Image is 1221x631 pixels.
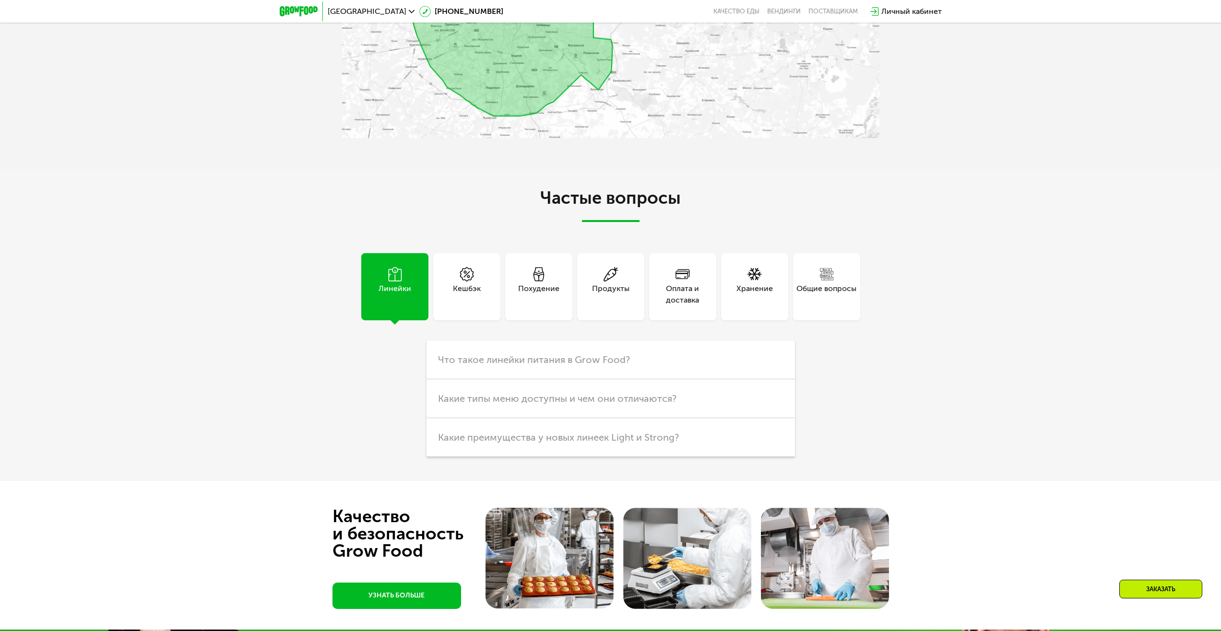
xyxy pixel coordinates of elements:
[438,393,676,404] span: Какие типы меню доступны и чем они отличаются?
[438,354,630,365] span: Что такое линейки питания в Grow Food?
[342,188,879,222] h2: Частые вопросы
[328,8,406,15] span: [GEOGRAPHIC_DATA]
[518,283,559,306] div: Похудение
[438,432,679,443] span: Какие преимущества у новых линеек Light и Strong?
[332,508,499,560] div: Качество и безопасность Grow Food
[808,8,858,15] div: поставщикам
[736,283,773,306] div: Хранение
[1119,580,1202,598] div: Заказать
[453,283,481,306] div: Кешбэк
[649,283,716,306] div: Оплата и доставка
[767,8,801,15] a: Вендинги
[592,283,629,306] div: Продукты
[419,6,503,17] a: [PHONE_NUMBER]
[881,6,942,17] div: Личный кабинет
[713,8,759,15] a: Качество еды
[796,283,856,306] div: Общие вопросы
[332,583,461,609] a: УЗНАТЬ БОЛЬШЕ
[379,283,411,306] div: Линейки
